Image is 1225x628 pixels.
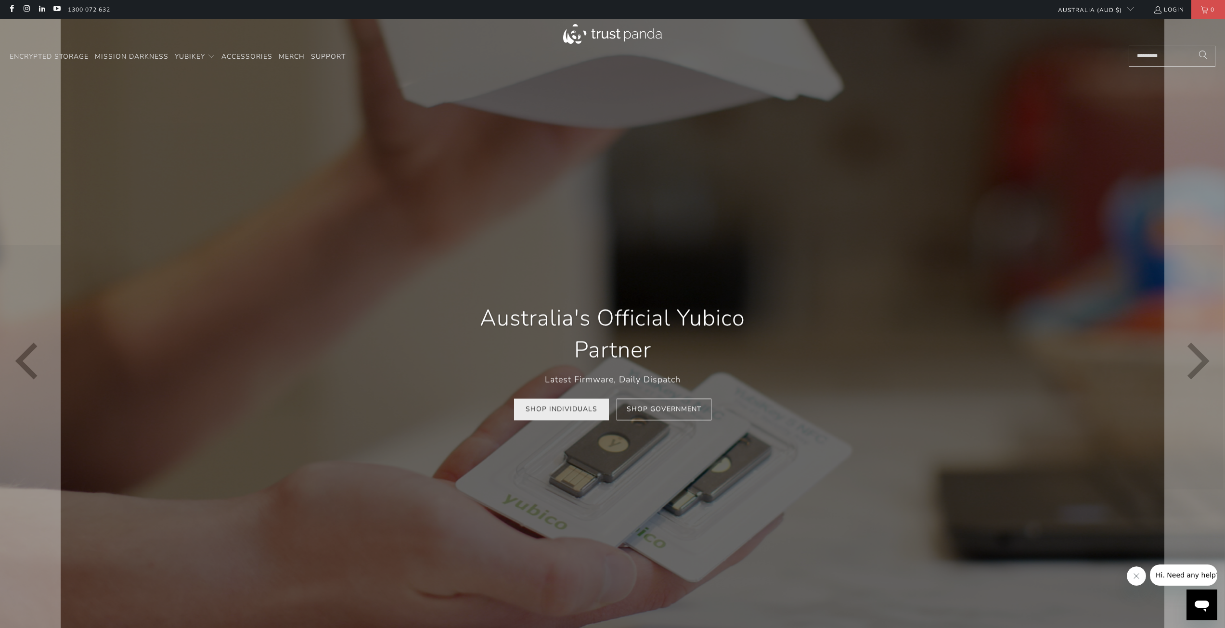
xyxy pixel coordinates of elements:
nav: Translation missing: en.navigation.header.main_nav [10,46,346,68]
a: Shop Government [617,399,711,421]
a: Login [1153,4,1184,15]
a: Trust Panda Australia on Facebook [7,6,15,13]
span: Encrypted Storage [10,52,89,61]
span: Support [311,52,346,61]
span: YubiKey [175,52,205,61]
a: Merch [279,46,305,68]
input: Search... [1129,46,1215,67]
a: Encrypted Storage [10,46,89,68]
img: Trust Panda Australia [563,24,662,44]
span: Merch [279,52,305,61]
iframe: Button to launch messaging window [1186,590,1217,620]
button: Search [1191,46,1215,67]
p: Latest Firmware, Daily Dispatch [454,373,772,387]
span: Hi. Need any help? [6,7,69,14]
a: 1300 072 632 [68,4,110,15]
a: Accessories [221,46,272,68]
span: Accessories [221,52,272,61]
h1: Australia's Official Yubico Partner [454,302,772,366]
span: Mission Darkness [95,52,168,61]
iframe: Message from company [1150,564,1217,586]
a: Support [311,46,346,68]
a: Mission Darkness [95,46,168,68]
a: Trust Panda Australia on LinkedIn [38,6,46,13]
a: Trust Panda Australia on YouTube [52,6,61,13]
a: Trust Panda Australia on Instagram [22,6,30,13]
iframe: Close message [1127,566,1146,586]
a: Shop Individuals [514,399,609,421]
summary: YubiKey [175,46,215,68]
